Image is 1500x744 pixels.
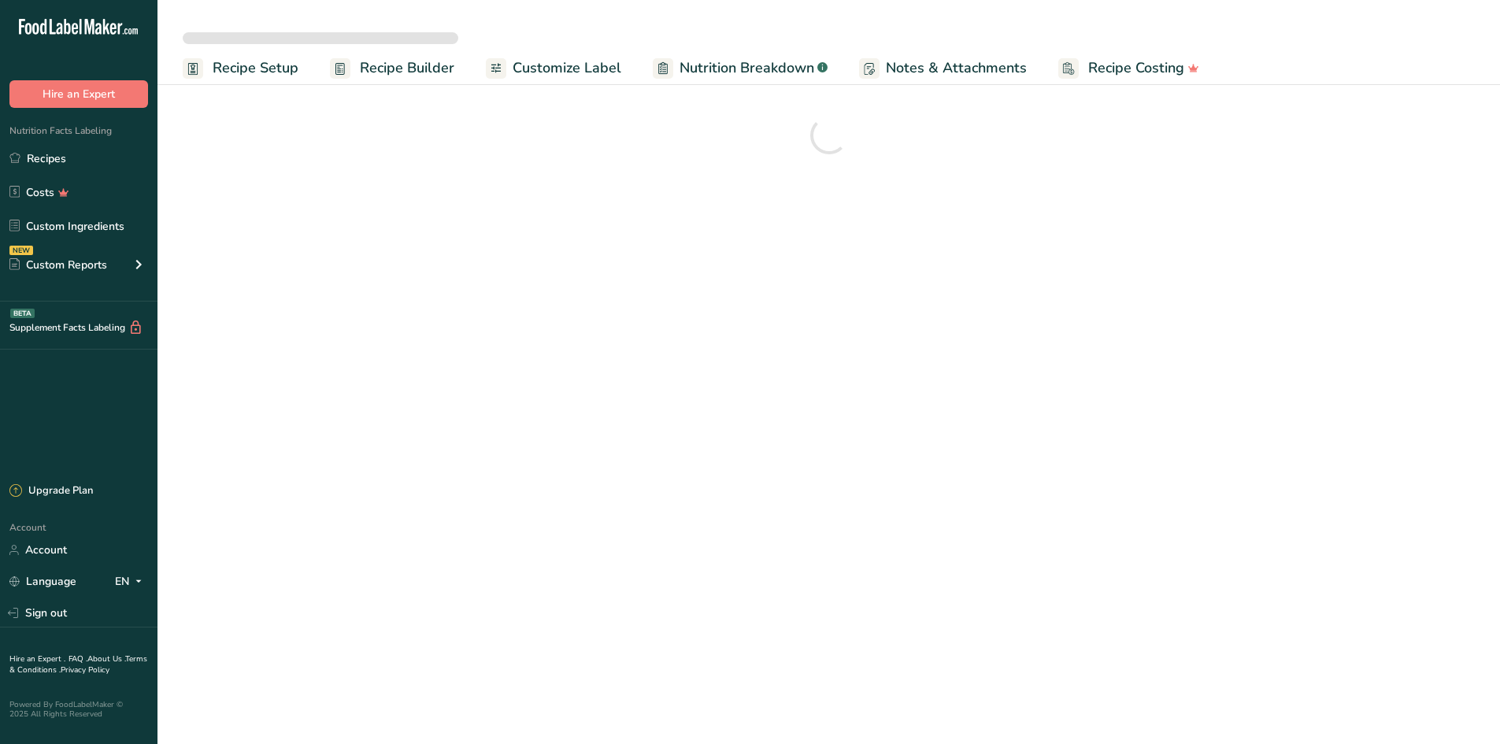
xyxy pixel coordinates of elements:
div: Powered By FoodLabelMaker © 2025 All Rights Reserved [9,700,148,719]
a: About Us . [87,653,125,664]
span: Recipe Setup [213,57,298,79]
a: Language [9,568,76,595]
span: Recipe Builder [360,57,454,79]
div: Upgrade Plan [9,483,93,499]
div: BETA [10,309,35,318]
a: Customize Label [486,50,621,86]
div: Custom Reports [9,257,107,273]
a: Recipe Setup [183,50,298,86]
a: Notes & Attachments [859,50,1027,86]
a: Hire an Expert . [9,653,65,664]
a: Recipe Costing [1058,50,1199,86]
a: Terms & Conditions . [9,653,147,676]
div: EN [115,572,148,591]
span: Recipe Costing [1088,57,1184,79]
span: Customize Label [513,57,621,79]
div: NEW [9,246,33,255]
span: Notes & Attachments [886,57,1027,79]
a: Recipe Builder [330,50,454,86]
button: Hire an Expert [9,80,148,108]
a: FAQ . [69,653,87,664]
a: Nutrition Breakdown [653,50,828,86]
a: Privacy Policy [61,664,109,676]
span: Nutrition Breakdown [680,57,814,79]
